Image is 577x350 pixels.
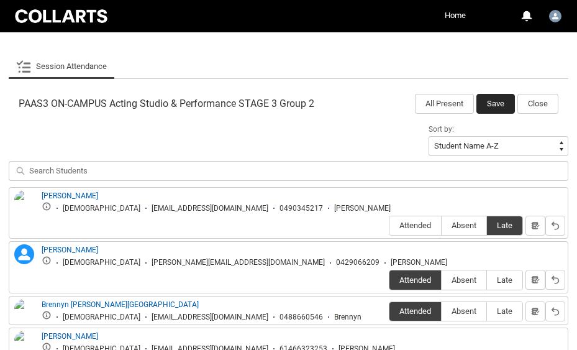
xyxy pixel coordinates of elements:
span: Absent [442,275,486,285]
div: [PERSON_NAME] [391,258,447,267]
button: Notes [525,302,545,321]
button: Notes [525,270,545,290]
span: Attended [389,275,441,285]
lightning-icon: Andrew Bell [14,244,34,264]
a: [PERSON_NAME] [42,332,98,341]
div: [DEMOGRAPHIC_DATA] [63,204,140,213]
span: Late [487,275,522,285]
img: Alana Young [14,190,34,218]
button: Reset [545,270,565,290]
div: Brennyn [334,313,361,322]
input: Search Students [9,161,568,181]
span: Attended [389,221,441,230]
button: User Profile Alexandra.Whitham [546,5,565,25]
li: Session Attendance [9,54,114,79]
a: Brennyn [PERSON_NAME][GEOGRAPHIC_DATA] [42,300,199,309]
button: Reset [545,302,565,321]
span: PAAS3 ON-CAMPUS Acting Studio & Performance STAGE 3 Group 2 [19,98,314,110]
div: [EMAIL_ADDRESS][DOMAIN_NAME] [152,204,268,213]
div: [PERSON_NAME] [334,204,391,213]
button: Notes [525,216,545,236]
span: Sort by: [429,125,454,134]
a: Home [442,6,469,25]
div: [DEMOGRAPHIC_DATA] [63,313,140,322]
button: All Present [415,94,474,114]
span: Attended [389,306,441,316]
img: Alexandra.Whitham [549,10,561,22]
button: Close [517,94,558,114]
div: 0429066209 [336,258,379,267]
a: [PERSON_NAME] [42,191,98,200]
span: Absent [442,306,486,316]
button: Reset [545,216,565,236]
a: [PERSON_NAME] [42,246,98,254]
span: Late [487,221,522,230]
span: Absent [442,221,486,230]
a: Session Attendance [16,54,107,79]
button: Save [476,94,515,114]
div: 0490345217 [279,204,323,213]
span: Late [487,306,522,316]
div: [EMAIL_ADDRESS][DOMAIN_NAME] [152,313,268,322]
div: 0488660546 [279,313,323,322]
div: [DEMOGRAPHIC_DATA] [63,258,140,267]
img: Brennyn Ingvorsen-Lamborn [14,299,34,335]
div: [PERSON_NAME][EMAIL_ADDRESS][DOMAIN_NAME] [152,258,325,267]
